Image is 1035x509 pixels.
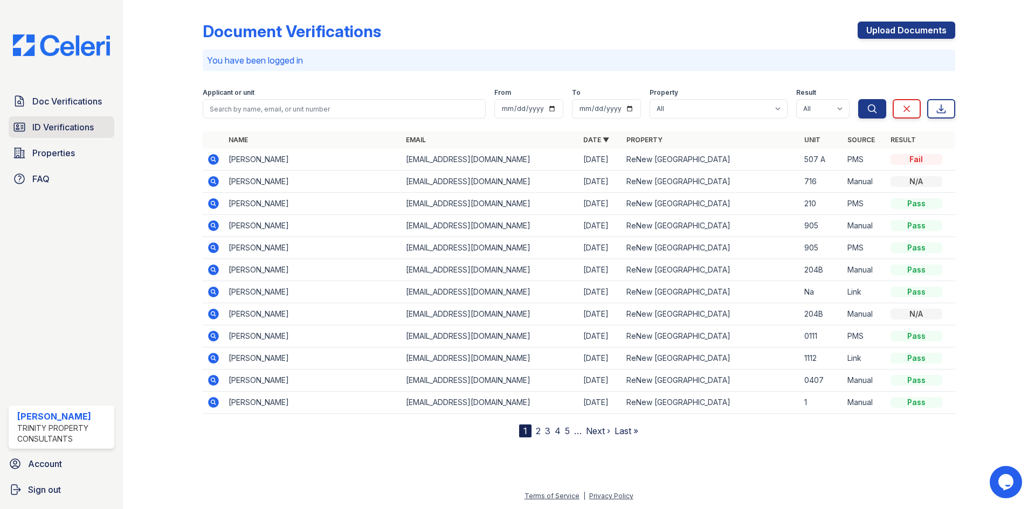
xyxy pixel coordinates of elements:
td: 716 [800,171,843,193]
td: [DATE] [579,281,622,303]
td: Na [800,281,843,303]
td: Manual [843,215,886,237]
td: [DATE] [579,237,622,259]
td: [DATE] [579,149,622,171]
td: [EMAIL_ADDRESS][DOMAIN_NAME] [402,392,579,414]
td: [EMAIL_ADDRESS][DOMAIN_NAME] [402,149,579,171]
button: Sign out [4,479,119,500]
td: [EMAIL_ADDRESS][DOMAIN_NAME] [402,325,579,347]
td: Manual [843,259,886,281]
a: Property [626,136,663,144]
div: Pass [891,353,942,364]
a: 5 [565,426,570,436]
div: | [583,492,585,500]
div: Pass [891,264,942,275]
div: N/A [891,176,942,187]
span: … [574,424,582,437]
td: ReNew [GEOGRAPHIC_DATA] [622,347,799,369]
td: [EMAIL_ADDRESS][DOMAIN_NAME] [402,237,579,259]
td: PMS [843,149,886,171]
a: 2 [536,426,541,436]
td: [PERSON_NAME] [224,259,402,281]
div: Trinity Property Consultants [17,423,110,444]
span: Account [28,457,62,470]
a: Name [229,136,248,144]
td: [DATE] [579,193,622,215]
a: Account [4,453,119,475]
a: Doc Verifications [9,90,114,112]
div: Pass [891,375,942,386]
input: Search by name, email, or unit number [203,99,486,118]
td: 905 [800,215,843,237]
a: Privacy Policy [589,492,633,500]
td: Manual [843,369,886,392]
td: 1112 [800,347,843,369]
td: ReNew [GEOGRAPHIC_DATA] [622,215,799,237]
p: You have been logged in [207,54,951,67]
td: [DATE] [579,171,622,193]
td: Manual [843,171,886,193]
td: ReNew [GEOGRAPHIC_DATA] [622,171,799,193]
td: [PERSON_NAME] [224,149,402,171]
td: 204B [800,259,843,281]
label: Property [650,88,678,97]
div: Pass [891,397,942,408]
td: PMS [843,237,886,259]
td: ReNew [GEOGRAPHIC_DATA] [622,237,799,259]
div: Document Verifications [203,22,381,41]
td: ReNew [GEOGRAPHIC_DATA] [622,281,799,303]
div: Pass [891,198,942,209]
div: Fail [891,154,942,165]
td: [DATE] [579,215,622,237]
td: Link [843,281,886,303]
td: [PERSON_NAME] [224,303,402,325]
a: FAQ [9,168,114,190]
span: Sign out [28,483,61,496]
td: ReNew [GEOGRAPHIC_DATA] [622,149,799,171]
a: Result [891,136,916,144]
td: [DATE] [579,303,622,325]
td: PMS [843,325,886,347]
td: [DATE] [579,369,622,392]
td: 905 [800,237,843,259]
div: Pass [891,287,942,297]
td: [PERSON_NAME] [224,193,402,215]
td: [PERSON_NAME] [224,171,402,193]
div: 1 [519,424,532,437]
a: Properties [9,142,114,164]
td: ReNew [GEOGRAPHIC_DATA] [622,369,799,392]
a: Source [847,136,875,144]
a: Date ▼ [583,136,609,144]
td: PMS [843,193,886,215]
span: ID Verifications [32,121,94,134]
td: 0407 [800,369,843,392]
td: [PERSON_NAME] [224,392,402,414]
td: ReNew [GEOGRAPHIC_DATA] [622,193,799,215]
a: Terms of Service [525,492,579,500]
a: Next › [586,426,610,436]
td: 210 [800,193,843,215]
iframe: chat widget [990,466,1024,498]
a: 3 [545,426,550,436]
span: FAQ [32,172,50,185]
label: To [572,88,581,97]
span: Properties [32,147,75,159]
div: Pass [891,331,942,341]
span: Doc Verifications [32,95,102,108]
a: ID Verifications [9,116,114,138]
td: [EMAIL_ADDRESS][DOMAIN_NAME] [402,303,579,325]
td: [EMAIL_ADDRESS][DOMAIN_NAME] [402,193,579,215]
a: Unit [804,136,820,144]
td: ReNew [GEOGRAPHIC_DATA] [622,392,799,414]
td: ReNew [GEOGRAPHIC_DATA] [622,303,799,325]
td: [EMAIL_ADDRESS][DOMAIN_NAME] [402,347,579,369]
label: Applicant or unit [203,88,254,97]
td: [EMAIL_ADDRESS][DOMAIN_NAME] [402,171,579,193]
td: [PERSON_NAME] [224,237,402,259]
td: 507 A [800,149,843,171]
div: Pass [891,220,942,231]
td: [DATE] [579,325,622,347]
a: Last » [615,426,638,436]
div: N/A [891,309,942,319]
td: 0111 [800,325,843,347]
